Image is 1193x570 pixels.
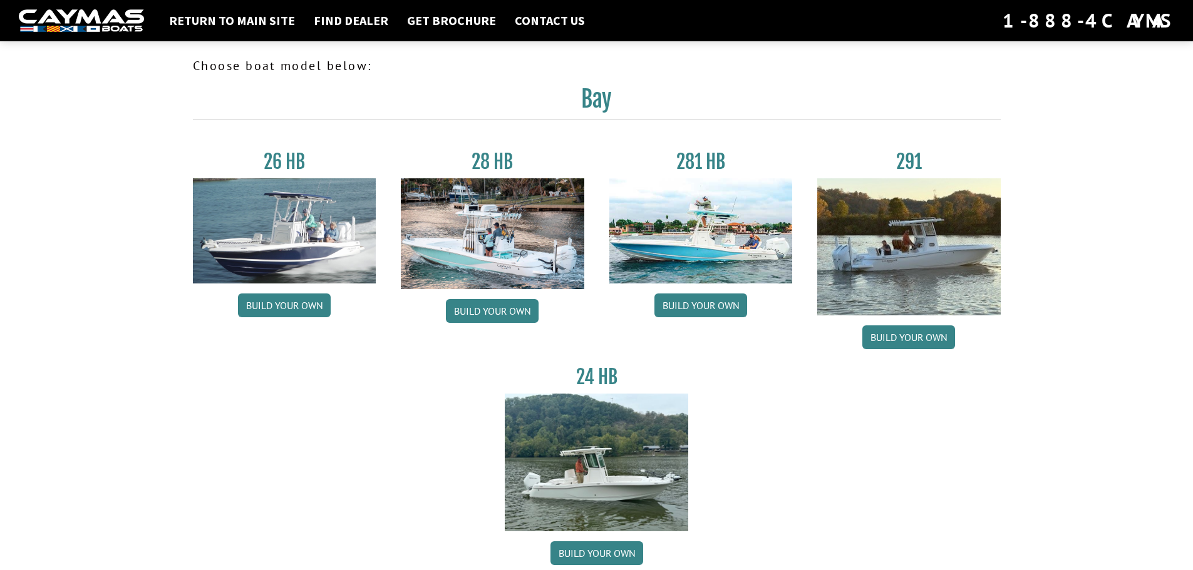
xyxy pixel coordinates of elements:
a: Return to main site [163,13,301,29]
h2: Bay [193,85,1001,120]
img: 28_hb_thumbnail_for_caymas_connect.jpg [401,178,584,289]
a: Get Brochure [401,13,502,29]
a: Build your own [238,293,331,317]
h3: 291 [817,150,1001,173]
a: Find Dealer [307,13,395,29]
h3: 281 HB [609,150,793,173]
p: Choose boat model below: [193,56,1001,75]
a: Build your own [654,293,747,317]
h3: 28 HB [401,150,584,173]
a: Build your own [550,541,643,565]
img: 24_HB_thumbnail.jpg [505,394,688,531]
a: Contact Us [509,13,591,29]
img: 291_Thumbnail.jpg [817,178,1001,315]
img: white-logo-c9c8dbefe5ff5ceceb0f0178aa75bf4bb51f6bca0971e226c86eb53dfe498488.png [19,9,144,33]
a: Build your own [862,325,955,349]
div: 1-888-4CAYMAS [1003,7,1174,34]
h3: 24 HB [505,365,688,389]
img: 28-hb-twin.jpg [609,178,793,283]
a: Build your own [446,299,539,323]
h3: 26 HB [193,150,376,173]
img: 26_new_photo_resized.jpg [193,178,376,283]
